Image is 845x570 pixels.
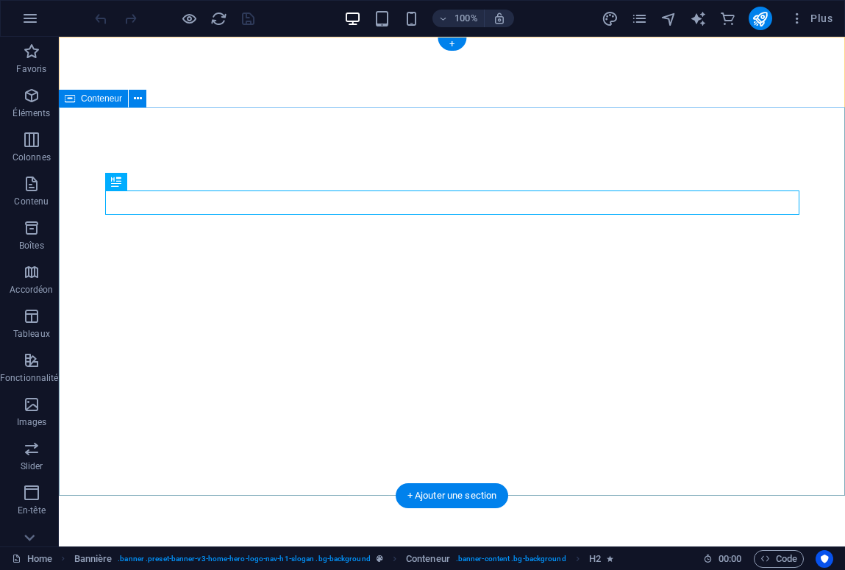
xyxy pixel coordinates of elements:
button: publish [749,7,772,30]
button: navigator [660,10,678,27]
div: + [438,38,466,51]
i: Publier [752,10,769,27]
p: Colonnes [13,152,51,163]
span: Cliquez pour sélectionner. Double-cliquez pour modifier. [589,550,601,568]
span: . banner-content .bg-background [456,550,566,568]
span: Cliquez pour sélectionner. Double-cliquez pour modifier. [406,550,450,568]
nav: breadcrumb [74,550,613,568]
i: E-commerce [719,10,736,27]
p: Boîtes [19,240,44,252]
span: Cliquez pour sélectionner. Double-cliquez pour modifier. [74,550,113,568]
i: Cet élément est une présélection personnalisable. [377,555,383,563]
p: Favoris [16,63,46,75]
h6: 100% [454,10,478,27]
i: Cet élément contient une animation. [607,555,613,563]
span: Plus [790,11,832,26]
i: AI Writer [690,10,707,27]
p: Éléments [13,107,50,119]
span: 00 00 [719,550,741,568]
span: Conteneur [81,94,122,103]
p: Contenu [14,196,49,207]
p: Images [17,416,47,428]
i: Lors du redimensionnement, ajuster automatiquement le niveau de zoom en fonction de l'appareil sé... [493,12,506,25]
i: Actualiser la page [210,10,227,27]
span: Code [760,550,797,568]
i: Design (Ctrl+Alt+Y) [602,10,618,27]
span: . banner .preset-banner-v3-home-hero-logo-nav-h1-slogan .bg-background [118,550,370,568]
button: reload [210,10,227,27]
p: Tableaux [13,328,50,340]
p: Accordéon [10,284,53,296]
span: : [729,553,731,564]
button: Cliquez ici pour quitter le mode Aperçu et poursuivre l'édition. [180,10,198,27]
div: + Ajouter une section [396,483,509,508]
i: Navigateur [660,10,677,27]
button: Plus [784,7,838,30]
button: pages [631,10,649,27]
i: Pages (Ctrl+Alt+S) [631,10,648,27]
a: Cliquez pour annuler la sélection. Double-cliquez pour ouvrir Pages. [12,550,52,568]
button: Code [754,550,804,568]
p: En-tête [18,505,46,516]
p: Slider [21,460,43,472]
button: commerce [719,10,737,27]
h6: Durée de la session [703,550,742,568]
button: Usercentrics [816,550,833,568]
button: text_generator [690,10,707,27]
button: 100% [432,10,485,27]
button: design [602,10,619,27]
